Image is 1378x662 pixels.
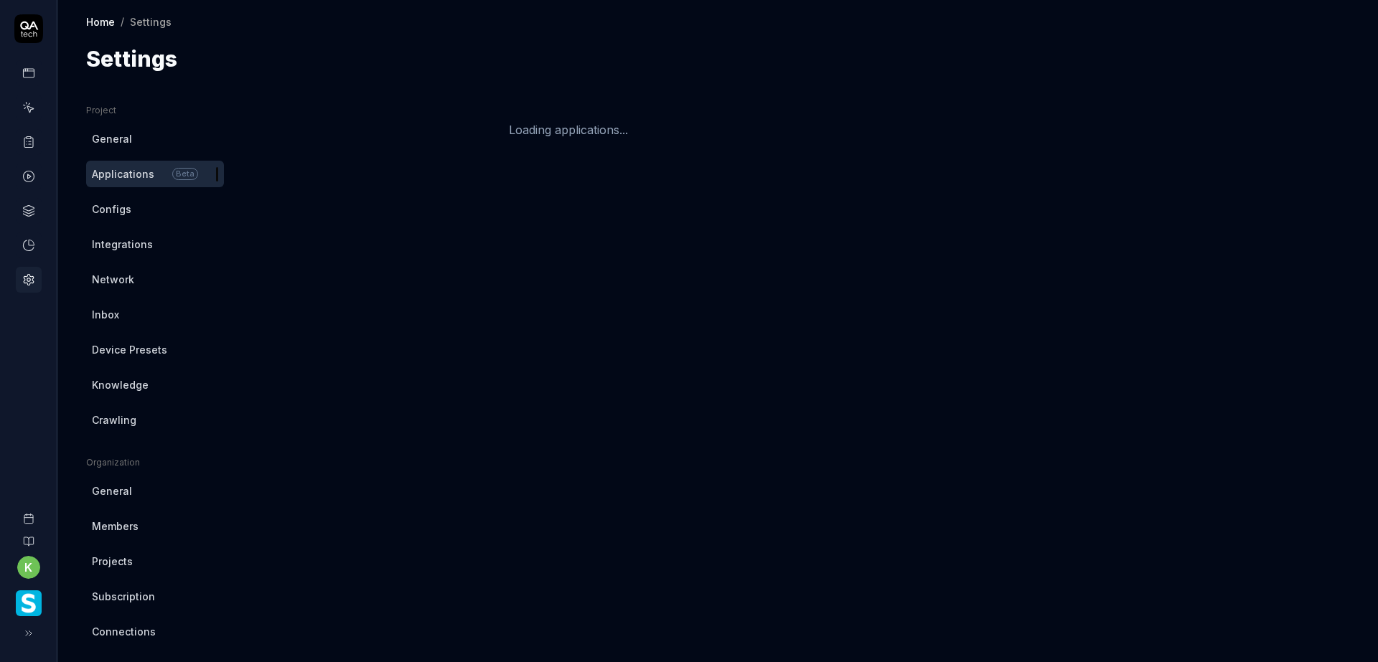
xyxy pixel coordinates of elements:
a: Configs [86,196,224,222]
span: Connections [92,624,156,639]
span: Network [92,272,134,287]
div: Project [86,104,224,117]
a: ApplicationsBeta [86,161,224,187]
span: Subscription [92,589,155,604]
a: Connections [86,618,224,645]
a: Members [86,513,224,539]
span: Beta [172,168,198,180]
a: Integrations [86,231,224,257]
span: Applications [92,166,154,181]
a: General [86,478,224,504]
span: Knowledge [92,377,149,392]
a: Book a call with us [6,501,51,524]
div: Loading applications... [247,104,890,156]
a: General [86,126,224,152]
h1: Settings [86,43,177,75]
div: Settings [130,14,172,29]
span: Inbox [92,307,119,322]
div: Organization [86,456,224,469]
span: Configs [92,202,131,217]
div: / [121,14,124,29]
span: Device Presets [92,342,167,357]
span: General [92,131,132,146]
span: Projects [92,554,133,569]
a: Subscription [86,583,224,610]
a: Crawling [86,407,224,433]
button: Smartlinx Logo [6,579,51,619]
a: Projects [86,548,224,574]
img: Smartlinx Logo [16,590,42,616]
span: Crawling [92,412,136,427]
span: Members [92,519,139,534]
a: Device Presets [86,336,224,363]
a: Documentation [6,524,51,547]
button: k [17,556,40,579]
a: Home [86,14,115,29]
span: General [92,483,132,498]
a: Network [86,266,224,293]
span: Integrations [92,237,153,252]
a: Inbox [86,301,224,328]
a: Knowledge [86,372,224,398]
